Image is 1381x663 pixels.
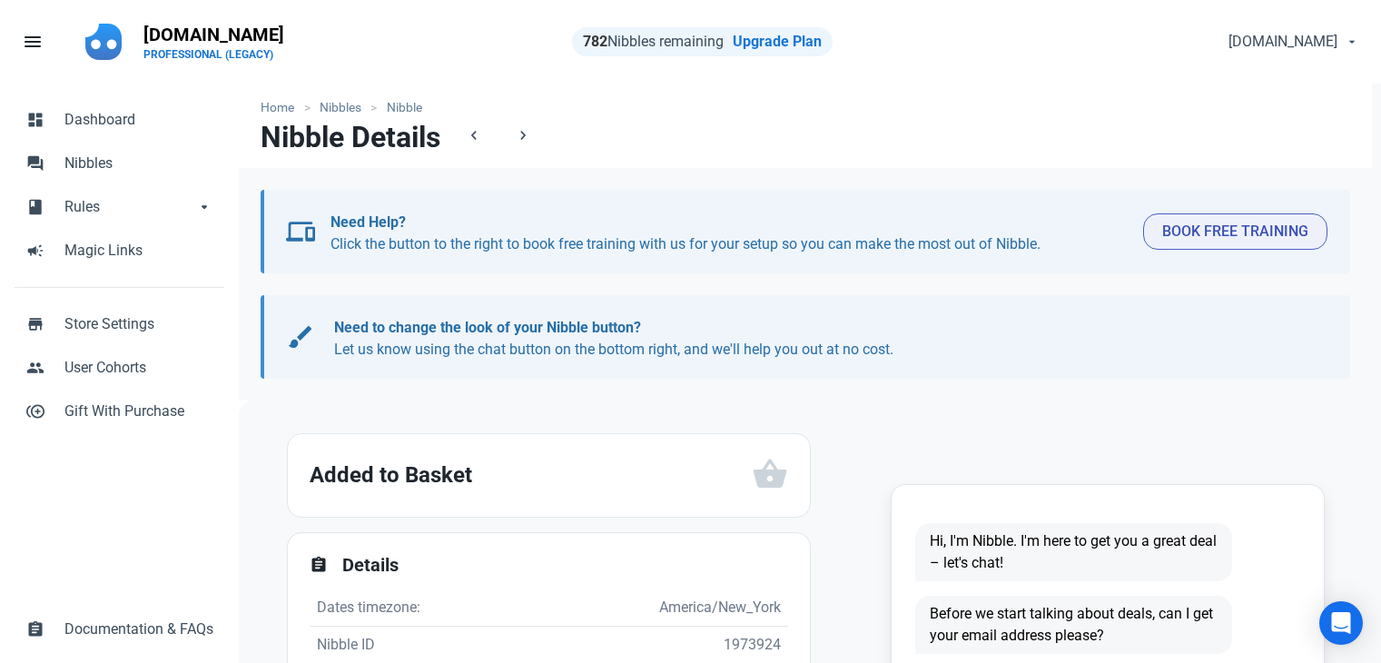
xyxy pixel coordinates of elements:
span: User Cohorts [64,357,213,379]
span: menu [22,31,44,53]
td: Dates timezone: [310,589,441,627]
b: Need to change the look of your Nibble button? [334,319,641,336]
a: storeStore Settings [15,302,224,346]
a: dashboardDashboard [15,98,224,142]
span: people [26,357,44,375]
span: shopping_basket [752,456,788,492]
span: Book Free Training [1162,221,1308,242]
span: Store Settings [64,313,213,335]
p: Let us know using the chat button on the bottom right, and we'll help you out at no cost. [334,317,1310,361]
span: Magic Links [64,240,213,262]
td: America/New_York [440,589,787,627]
span: Before we start talking about deals, can I get your email address please? [915,596,1232,654]
a: bookRulesarrow_drop_down [15,185,224,229]
h2: Details [342,555,788,576]
b: Need Help? [330,213,406,231]
span: chevron_left [465,126,483,144]
span: Nibbles [64,153,213,174]
span: chevron_right [514,126,532,144]
p: Click the button to the right to book free training with us for your setup so you can make the mo... [330,212,1129,255]
span: Documentation & FAQs [64,618,213,640]
span: assignment [26,618,44,637]
span: Hi, I'm Nibble. I'm here to get you a great deal – let's chat! [915,523,1232,581]
a: campaignMagic Links [15,229,224,272]
span: campaign [26,240,44,258]
span: dashboard [26,109,44,127]
span: store [26,313,44,331]
span: book [26,196,44,214]
a: Upgrade Plan [733,33,822,50]
span: Rules [64,196,195,218]
a: forumNibbles [15,142,224,185]
span: assignment [310,556,328,574]
span: devices [286,217,315,246]
a: peopleUser Cohorts [15,346,224,390]
a: assignmentDocumentation & FAQs [15,608,224,651]
p: [DOMAIN_NAME] [143,22,284,47]
span: Nibbles remaining [583,33,724,50]
span: [DOMAIN_NAME] [1228,31,1337,53]
span: arrow_drop_down [195,196,213,214]
h2: Added to Basket [310,457,752,493]
nav: breadcrumbs [239,84,1372,121]
div: Open Intercom Messenger [1319,601,1363,645]
a: [DOMAIN_NAME]PROFESSIONAL (LEGACY) [133,15,295,69]
a: control_point_duplicateGift With Purchase [15,390,224,433]
strong: 782 [583,33,607,50]
a: chevron_right [500,121,546,153]
span: control_point_duplicate [26,401,44,419]
a: chevron_left [451,121,497,153]
span: Gift With Purchase [64,401,213,422]
a: Nibbles [311,98,371,117]
p: PROFESSIONAL (LEGACY) [143,47,284,62]
button: [DOMAIN_NAME] [1213,24,1370,60]
span: Dashboard [64,109,213,131]
h1: Nibble Details [261,121,440,153]
a: Home [261,98,303,117]
span: forum [26,153,44,171]
span: brush [286,322,315,351]
button: Book Free Training [1143,213,1327,250]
